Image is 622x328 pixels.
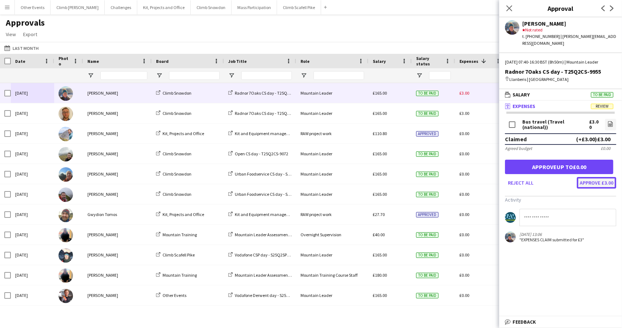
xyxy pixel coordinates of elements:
[277,0,321,14] button: Climb Scafell Pike
[83,306,152,325] div: Gwydion Tomos
[156,252,195,258] a: Climb Scafell Pike
[83,164,152,184] div: [PERSON_NAME]
[191,0,232,14] button: Climb Snowdon
[576,135,610,143] div: (+£3.00) £3.00
[228,171,312,177] a: Urban Foodservice CS day - S25Q2CS-9576
[416,131,439,137] span: Approved
[513,319,536,325] span: Feedback
[228,252,297,258] a: Vodafone CSP day - S25Q2SP-9915
[235,232,320,237] span: Mountain Leader Assessment - T25Q3MT-8802
[11,184,54,204] div: [DATE]
[505,135,527,143] div: Claimed
[459,90,469,96] span: £3.00
[163,171,191,177] span: Climb Snowdon
[416,172,439,177] span: To be paid
[137,0,191,14] button: Kit, Projects and Office
[416,253,439,258] span: To be paid
[296,83,368,103] div: Mountain Leader
[228,90,304,96] a: Radnor 7Oaks CS day - T25Q2CS-9955
[499,89,622,100] mat-expansion-panel-header: SalaryTo be paid
[59,228,73,242] img: Peter Marshall
[235,131,315,136] span: Kit and Equipment management - KIT25-26
[100,71,147,80] input: Name Filter Input
[83,204,152,224] div: Gwydion Tomos
[228,151,288,156] a: Open CS day - T25Q2CS-9072
[296,184,368,204] div: Mountain Leader
[499,101,622,112] mat-expansion-panel-header: ExpensesReview
[20,30,40,39] a: Export
[296,124,368,143] div: RAW project work
[296,144,368,164] div: Mountain Leader
[505,146,532,151] div: Agreed budget
[373,252,387,258] span: £165.00
[11,306,54,325] div: [DATE]
[522,27,616,33] div: Not rated
[156,72,163,79] button: Open Filter Menu
[416,232,439,238] span: To be paid
[87,59,99,64] span: Name
[373,90,387,96] span: £165.00
[59,107,73,121] img: Nick Brooks
[156,59,169,64] span: Board
[59,167,73,182] img: craig holsgrove
[373,191,387,197] span: £165.00
[3,30,19,39] a: View
[156,191,191,197] a: Climb Snowdon
[577,177,616,189] button: Approve £3.00
[235,151,288,156] span: Open CS day - T25Q2CS-9072
[59,127,73,141] img: Tom Cart
[296,164,368,184] div: Mountain Leader
[416,72,423,79] button: Open Filter Menu
[519,232,584,237] div: [DATE] 13:06
[235,212,315,217] span: Kit and Equipment management - KIT25-26
[373,212,385,217] span: £27.70
[59,56,70,66] span: Photo
[163,90,191,96] span: Climb Snowdon
[11,83,54,103] div: [DATE]
[23,31,37,38] span: Export
[163,111,191,116] span: Climb Snowdon
[416,273,439,278] span: To be paid
[15,59,25,64] span: Date
[373,232,385,237] span: £40.00
[459,272,469,278] span: £0.00
[505,68,616,75] div: Radnor 7Oaks CS day - T25Q2CS-9955
[235,272,320,278] span: Mountain Leader Assessment - T25Q3MT-8802
[499,316,622,327] mat-expansion-panel-header: Feedback
[522,119,589,130] div: Bus travel (Travel (national))
[513,103,535,109] span: Expenses
[591,92,613,98] span: To be paid
[163,191,191,197] span: Climb Snowdon
[459,171,469,177] span: £0.00
[156,212,204,217] a: Kit, Projects and Office
[416,192,439,197] span: To be paid
[235,171,312,177] span: Urban Foodservice CS day - S25Q2CS-9576
[59,86,73,101] img: Emma Senior
[228,111,304,116] a: Radnor 7Oaks CS day - T25Q2CS-9955
[505,160,613,174] button: Approveup to£0.00
[522,20,616,27] div: [PERSON_NAME]
[505,177,536,189] button: Reject all
[296,306,368,325] div: RAW project work
[296,225,368,245] div: Overnight Supervision
[301,72,307,79] button: Open Filter Menu
[59,187,73,202] img: Reece Robinson
[156,272,197,278] a: Mountain Training
[416,91,439,96] span: To be paid
[83,144,152,164] div: [PERSON_NAME]
[11,265,54,285] div: [DATE]
[296,285,368,305] div: Mountain Leader
[459,59,478,64] span: Expenses
[83,285,152,305] div: [PERSON_NAME]
[59,208,73,222] img: Gwydion Tomos
[373,131,387,136] span: £110.80
[163,131,204,136] span: Kit, Projects and Office
[459,191,469,197] span: £0.00
[459,293,469,298] span: £0.00
[589,119,601,130] div: £3.00
[459,252,469,258] span: £0.00
[163,212,204,217] span: Kit, Projects and Office
[156,232,197,237] a: Mountain Training
[513,91,530,98] span: Salary
[3,44,40,52] button: Last Month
